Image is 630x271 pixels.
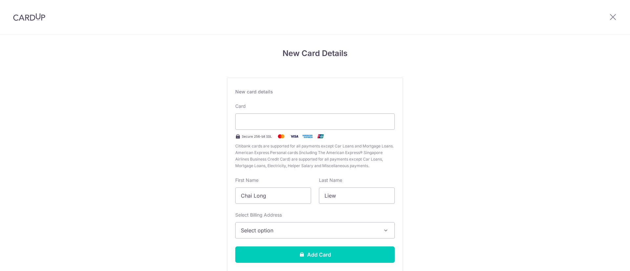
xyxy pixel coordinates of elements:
iframe: Opens a widget where you can find more information [588,251,623,268]
span: Select option [241,226,377,234]
img: Visa [288,132,301,140]
label: Last Name [319,177,342,184]
label: First Name [235,177,259,184]
input: Cardholder Last Name [319,187,395,204]
span: Secure 256-bit SSL [242,134,272,139]
button: Select option [235,222,395,239]
div: New card details [235,88,395,95]
label: Card [235,103,246,109]
label: Select Billing Address [235,212,282,218]
img: .alt.amex [301,132,314,140]
img: .alt.unionpay [314,132,327,140]
iframe: Secure card payment input frame [241,118,389,126]
button: Add Card [235,246,395,263]
img: CardUp [13,13,45,21]
img: Mastercard [275,132,288,140]
h4: New Card Details [227,48,403,59]
input: Cardholder First Name [235,187,311,204]
span: Citibank cards are supported for all payments except Car Loans and Mortgage Loans. American Expre... [235,143,395,169]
